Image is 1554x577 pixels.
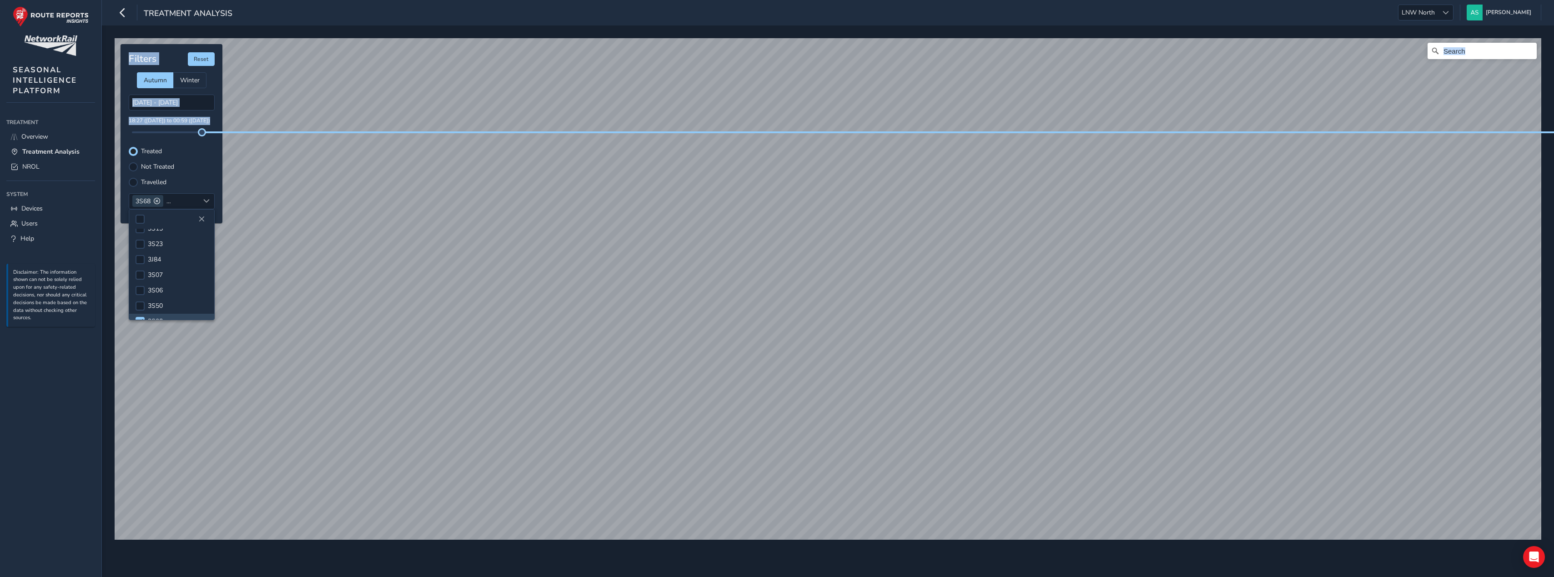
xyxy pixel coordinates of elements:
[21,219,38,228] span: Users
[6,159,95,174] a: NROL
[188,52,215,66] button: Reset
[22,162,40,171] span: NROL
[1467,5,1483,20] img: diamond-layout
[6,115,95,129] div: Treatment
[148,224,163,233] span: 3S15
[136,197,151,206] span: 3S68
[129,117,215,125] p: 18:27 ([DATE]) to 00:59 ([DATE])
[195,213,208,226] button: Close
[148,271,163,279] span: 3S07
[6,216,95,231] a: Users
[6,129,95,144] a: Overview
[141,179,166,186] label: Travelled
[1523,546,1545,568] div: Open Intercom Messenger
[170,197,185,206] span: 3S08
[21,204,43,213] span: Devices
[148,240,163,248] span: 3S23
[144,76,167,85] span: Autumn
[6,187,95,201] div: System
[20,234,34,243] span: Help
[1398,5,1438,20] span: LNW North
[13,6,89,27] img: rr logo
[148,317,163,326] span: 3S08
[1486,5,1531,20] span: [PERSON_NAME]
[141,164,174,170] label: Not Treated
[144,8,232,20] span: Treatment Analysis
[148,301,163,310] span: 3S50
[24,35,77,56] img: customer logo
[1428,43,1537,59] input: Search
[115,38,1541,547] canvas: Map
[148,255,161,264] span: 3J84
[22,147,80,156] span: Treatment Analysis
[13,65,77,96] span: SEASONAL INTELLIGENCE PLATFORM
[129,53,156,65] h4: Filters
[180,76,200,85] span: Winter
[148,286,163,295] span: 3S06
[6,144,95,159] a: Treatment Analysis
[21,132,48,141] span: Overview
[137,72,173,88] div: Autumn
[141,148,162,155] label: Treated
[173,72,206,88] div: Winter
[1467,5,1534,20] button: [PERSON_NAME]
[6,201,95,216] a: Devices
[6,231,95,246] a: Help
[13,269,91,322] p: Disclaimer: The information shown can not be solely relied upon for any safety-related decisions,...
